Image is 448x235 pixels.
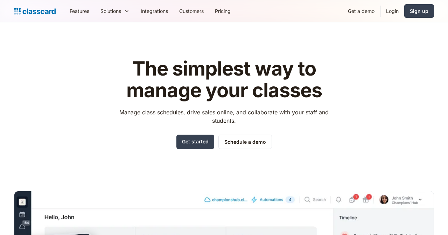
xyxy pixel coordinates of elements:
[113,108,335,125] p: Manage class schedules, drive sales online, and collaborate with your staff and students.
[113,58,335,101] h1: The simplest way to manage your classes
[380,3,404,19] a: Login
[135,3,174,19] a: Integrations
[218,135,272,149] a: Schedule a demo
[64,3,95,19] a: Features
[342,3,380,19] a: Get a demo
[404,4,434,18] a: Sign up
[410,7,428,15] div: Sign up
[14,6,56,16] a: home
[176,135,214,149] a: Get started
[209,3,236,19] a: Pricing
[174,3,209,19] a: Customers
[95,3,135,19] div: Solutions
[100,7,121,15] div: Solutions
